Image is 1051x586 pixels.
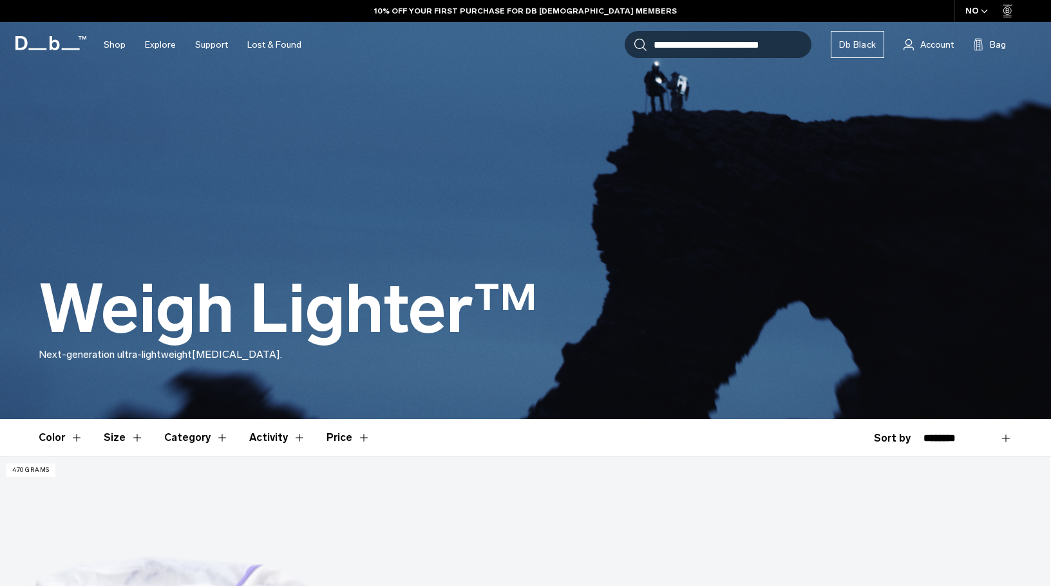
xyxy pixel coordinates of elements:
[904,37,954,52] a: Account
[249,419,306,456] button: Toggle Filter
[990,38,1006,52] span: Bag
[104,22,126,68] a: Shop
[164,419,229,456] button: Toggle Filter
[104,419,144,456] button: Toggle Filter
[6,464,55,477] p: 470 grams
[39,419,83,456] button: Toggle Filter
[192,348,282,360] span: [MEDICAL_DATA].
[39,348,192,360] span: Next-generation ultra-lightweight
[920,38,954,52] span: Account
[973,37,1006,52] button: Bag
[94,22,311,68] nav: Main Navigation
[39,272,538,347] h1: Weigh Lighter™
[247,22,301,68] a: Lost & Found
[195,22,228,68] a: Support
[145,22,176,68] a: Explore
[374,5,677,17] a: 10% OFF YOUR FIRST PURCHASE FOR DB [DEMOGRAPHIC_DATA] MEMBERS
[831,31,884,58] a: Db Black
[327,419,370,456] button: Toggle Price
